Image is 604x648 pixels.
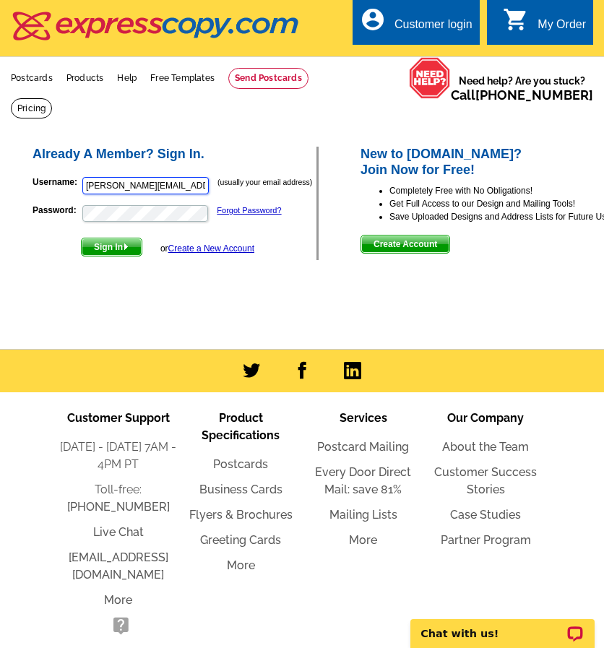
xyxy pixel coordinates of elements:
a: Mailing Lists [329,508,397,522]
a: Products [66,73,104,83]
i: account_circle [360,7,386,33]
span: Services [340,411,387,425]
a: Postcard Mailing [317,440,409,454]
label: Username: [33,176,81,189]
img: button-next-arrow-white.png [123,243,129,250]
a: Help [117,73,137,83]
li: [DATE] - [DATE] 7AM - 4PM PT [57,439,180,473]
a: More [227,558,255,572]
span: Create Account [361,236,449,253]
span: Customer Support [67,411,170,425]
a: Postcards [11,73,53,83]
a: Forgot Password? [217,206,281,215]
a: Partner Program [441,533,531,547]
a: Free Templates [150,73,215,83]
a: Greeting Cards [200,533,281,547]
a: account_circle Customer login [360,16,473,34]
span: Need help? Are you stuck? [451,74,593,103]
div: Customer login [394,18,473,38]
iframe: LiveChat chat widget [401,602,604,648]
span: Sign In [82,238,142,256]
div: My Order [538,18,586,38]
span: Call [451,87,593,103]
a: [EMAIL_ADDRESS][DOMAIN_NAME] [69,550,168,582]
a: [PHONE_NUMBER] [67,500,170,514]
a: About the Team [442,440,529,454]
h2: Already A Member? Sign In. [33,147,316,163]
button: Sign In [81,238,142,256]
a: Customer Success Stories [434,465,537,496]
a: shopping_cart My Order [503,16,586,34]
div: or [160,242,254,255]
label: Password: [33,204,81,217]
a: More [104,593,132,607]
button: Create Account [361,235,450,254]
span: Our Company [447,411,524,425]
a: [PHONE_NUMBER] [475,87,593,103]
i: shopping_cart [503,7,529,33]
a: Live Chat [93,525,144,539]
li: Toll-free: [57,481,180,516]
small: (usually your email address) [217,178,312,186]
a: Case Studies [450,508,521,522]
a: Create a New Account [168,243,254,254]
a: Postcards [213,457,268,471]
span: Product Specifications [202,411,280,442]
a: Flyers & Brochures [189,508,293,522]
img: help [409,57,451,98]
a: Every Door Direct Mail: save 81% [315,465,411,496]
a: More [349,533,377,547]
a: Business Cards [199,483,282,496]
